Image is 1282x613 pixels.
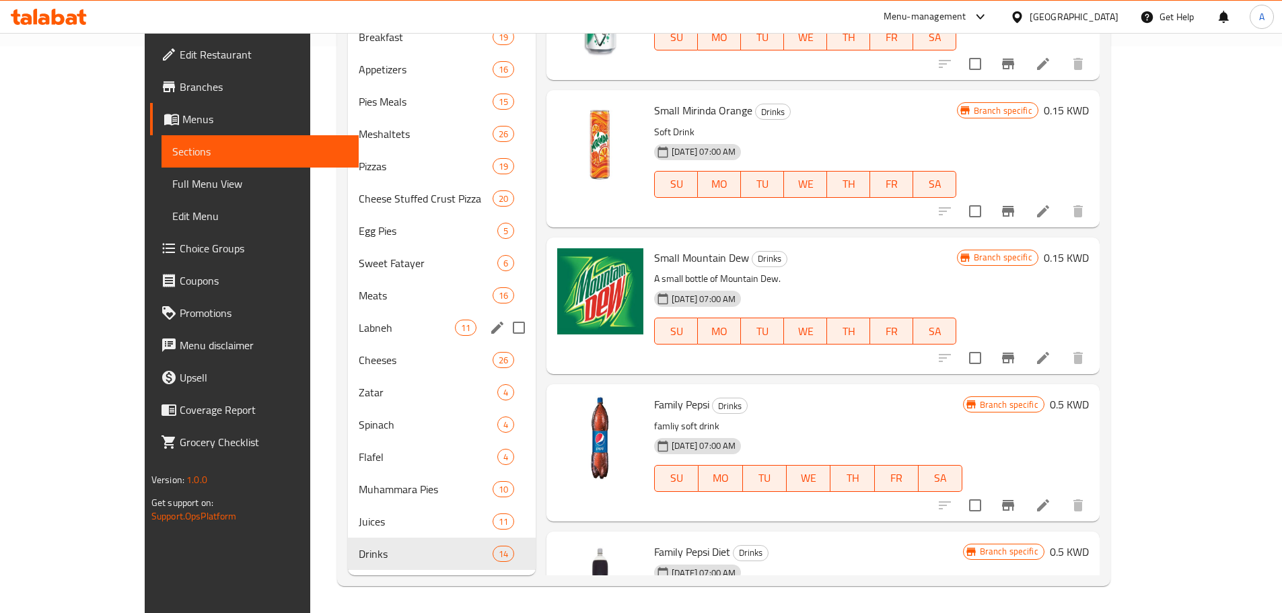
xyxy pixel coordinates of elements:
div: items [493,287,514,303]
button: SA [913,24,956,50]
h6: 0.15 KWD [1044,101,1089,120]
div: Sweet Fatayer6 [348,247,536,279]
span: 1.0.0 [187,471,208,489]
span: SU [660,468,693,488]
a: Edit menu item [1035,350,1051,366]
button: WE [787,465,830,492]
span: WE [789,322,822,341]
span: A [1259,9,1265,24]
span: [DATE] 07:00 AM [666,293,741,305]
span: FR [876,174,908,194]
div: Breakfast [359,29,493,45]
a: Menus [150,103,359,135]
a: Choice Groups [150,232,359,264]
div: Zatar [359,384,497,400]
div: Menu-management [884,9,966,25]
div: Spinach4 [348,408,536,441]
span: Edit Restaurant [180,46,348,63]
div: items [493,94,514,110]
button: MO [698,171,741,198]
div: Juices [359,513,493,530]
div: items [493,29,514,45]
div: items [497,384,514,400]
span: TU [748,468,781,488]
span: Meshaltets [359,126,493,142]
div: Labneh11edit [348,312,536,344]
button: FR [870,318,913,345]
button: TH [830,465,874,492]
span: Upsell [180,369,348,386]
span: SA [919,28,951,47]
span: Branches [180,79,348,95]
span: Pizzas [359,158,493,174]
div: Drinks [359,546,493,562]
span: Drinks [756,104,790,120]
span: Meats [359,287,493,303]
button: SU [654,24,698,50]
span: SU [660,174,692,194]
span: WE [792,468,825,488]
div: items [493,546,514,562]
button: MO [698,24,741,50]
div: Meats16 [348,279,536,312]
div: Cheeses [359,352,493,368]
button: Branch-specific-item [992,195,1024,227]
span: Labneh [359,320,455,336]
p: A small bottle of Mountain Dew. [654,271,956,287]
span: [DATE] 07:00 AM [666,439,741,452]
a: Edit Restaurant [150,38,359,71]
button: WE [784,171,827,198]
a: Edit menu item [1035,203,1051,219]
span: 6 [498,257,513,270]
a: Coverage Report [150,394,359,426]
span: WE [789,28,822,47]
div: items [493,513,514,530]
div: Egg Pies5 [348,215,536,247]
a: Branches [150,71,359,103]
h6: 0.5 KWD [1050,395,1089,414]
a: Menu disclaimer [150,329,359,361]
span: MO [703,28,736,47]
button: WE [784,24,827,50]
span: TH [832,322,865,341]
span: Edit Menu [172,208,348,224]
div: items [455,320,476,336]
button: TH [827,171,870,198]
span: SU [660,322,692,341]
button: TU [741,24,784,50]
div: Breakfast19 [348,21,536,53]
span: Family Pepsi Diet [654,542,730,562]
span: 16 [493,289,513,302]
button: SU [654,465,699,492]
button: TH [827,24,870,50]
button: SA [919,465,962,492]
button: SA [913,171,956,198]
span: Appetizers [359,61,493,77]
span: Select to update [961,197,989,225]
span: 10 [493,483,513,496]
button: SA [913,318,956,345]
span: Choice Groups [180,240,348,256]
span: Branch specific [974,545,1044,558]
span: TU [746,28,779,47]
div: Flafel [359,449,497,465]
span: Cheese Stuffed Crust Pizza [359,190,493,207]
span: Drinks [752,251,787,266]
button: delete [1062,195,1094,227]
div: Drinks [755,104,791,120]
span: Coverage Report [180,402,348,418]
span: 26 [493,128,513,141]
div: Appetizers16 [348,53,536,85]
img: Small Mountain Dew [557,248,643,334]
button: FR [870,171,913,198]
span: Get support on: [151,494,213,511]
span: Version: [151,471,184,489]
span: Menus [182,111,348,127]
button: delete [1062,48,1094,80]
span: Family Pepsi [654,394,709,414]
button: FR [870,24,913,50]
div: items [497,417,514,433]
span: Drinks [713,398,747,414]
span: 20 [493,192,513,205]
